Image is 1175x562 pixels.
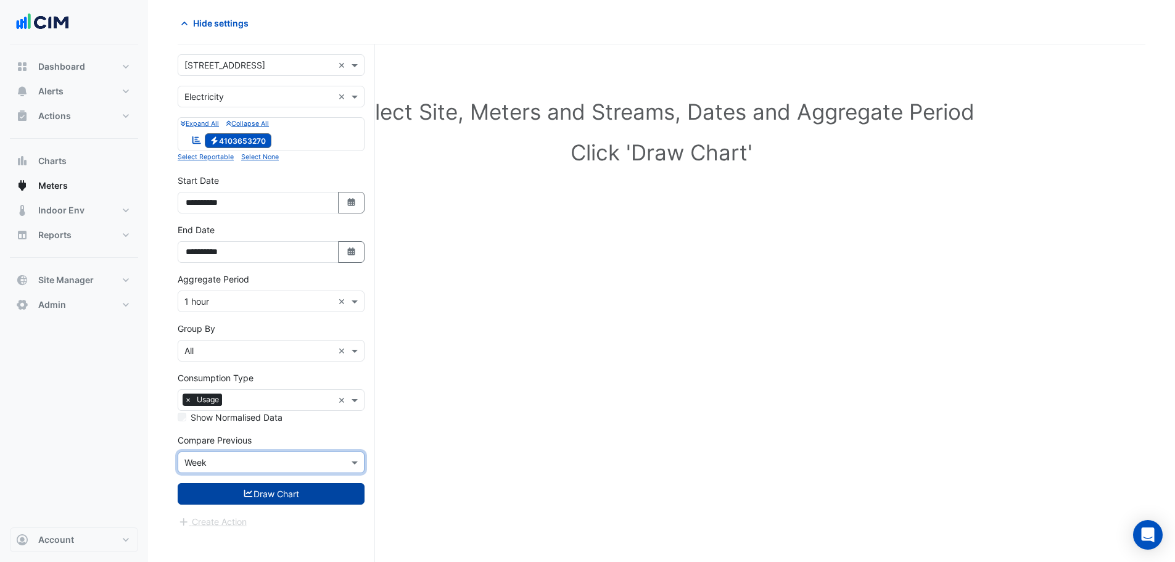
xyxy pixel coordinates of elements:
[191,134,202,145] fa-icon: Reportable
[191,411,282,424] label: Show Normalised Data
[10,198,138,223] button: Indoor Env
[10,268,138,292] button: Site Manager
[16,180,28,192] app-icon: Meters
[38,60,85,73] span: Dashboard
[38,204,85,217] span: Indoor Env
[181,118,219,129] button: Expand All
[16,85,28,97] app-icon: Alerts
[193,17,249,30] span: Hide settings
[178,174,219,187] label: Start Date
[205,133,272,148] span: 4103653270
[10,527,138,552] button: Account
[181,120,219,128] small: Expand All
[178,322,215,335] label: Group By
[16,60,28,73] app-icon: Dashboard
[10,292,138,317] button: Admin
[10,104,138,128] button: Actions
[178,371,254,384] label: Consumption Type
[338,394,348,407] span: Clear
[241,151,279,162] button: Select None
[183,394,194,406] span: ×
[16,155,28,167] app-icon: Charts
[194,394,222,406] span: Usage
[38,180,68,192] span: Meters
[16,274,28,286] app-icon: Site Manager
[38,534,74,546] span: Account
[197,139,1126,165] h1: Click 'Draw Chart'
[10,54,138,79] button: Dashboard
[178,273,249,286] label: Aggregate Period
[346,197,357,208] fa-icon: Select Date
[210,136,219,145] fa-icon: Electricity
[338,295,348,308] span: Clear
[338,90,348,103] span: Clear
[15,10,70,35] img: Company Logo
[16,299,28,311] app-icon: Admin
[16,204,28,217] app-icon: Indoor Env
[226,118,269,129] button: Collapse All
[178,151,234,162] button: Select Reportable
[178,434,252,447] label: Compare Previous
[38,274,94,286] span: Site Manager
[178,12,257,34] button: Hide settings
[338,344,348,357] span: Clear
[178,153,234,161] small: Select Reportable
[10,173,138,198] button: Meters
[38,155,67,167] span: Charts
[178,483,365,505] button: Draw Chart
[10,149,138,173] button: Charts
[197,99,1126,125] h1: Select Site, Meters and Streams, Dates and Aggregate Period
[10,79,138,104] button: Alerts
[1133,520,1163,550] div: Open Intercom Messenger
[38,85,64,97] span: Alerts
[226,120,269,128] small: Collapse All
[38,110,71,122] span: Actions
[178,516,247,526] app-escalated-ticket-create-button: Please draw the charts first
[338,59,348,72] span: Clear
[346,247,357,257] fa-icon: Select Date
[178,223,215,236] label: End Date
[241,153,279,161] small: Select None
[38,299,66,311] span: Admin
[16,229,28,241] app-icon: Reports
[10,223,138,247] button: Reports
[38,229,72,241] span: Reports
[16,110,28,122] app-icon: Actions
